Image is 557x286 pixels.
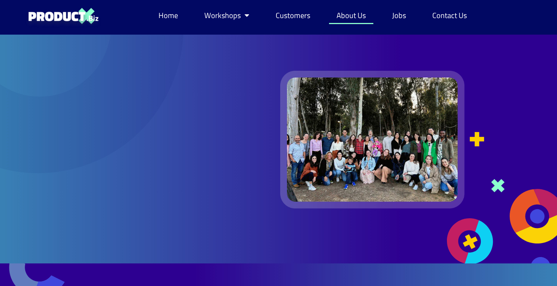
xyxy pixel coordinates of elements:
[425,7,474,24] a: Contact Us
[385,7,414,24] a: Jobs
[197,7,257,24] a: Workshops
[151,7,186,24] a: Home
[329,7,373,24] a: About Us
[268,7,318,24] a: Customers
[151,7,474,24] nav: Menu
